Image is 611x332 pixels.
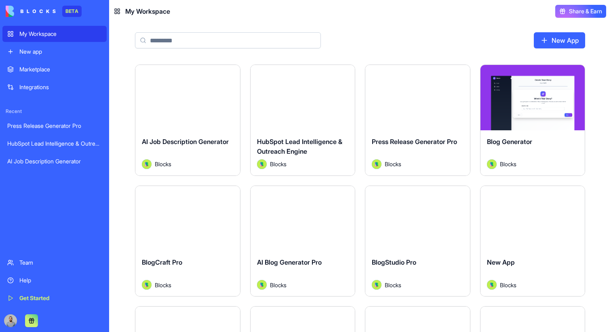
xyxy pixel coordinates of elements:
span: Share & Earn [569,7,602,15]
div: AI Job Description Generator [7,157,102,165]
img: Avatar [142,159,152,169]
span: Blocks [155,160,171,168]
div: Help [19,276,102,284]
span: Blocks [155,281,171,289]
span: BlogCraft Pro [142,258,182,266]
div: Marketplace [19,65,102,73]
span: New App [487,258,515,266]
span: Blocks [270,160,287,168]
img: Avatar [142,280,152,290]
a: Press Release Generator Pro [2,118,107,134]
a: HubSpot Lead Intelligence & Outreach Engine [2,136,107,152]
span: AI Job Description Generator [142,138,229,146]
div: Team [19,259,102,267]
a: Press Release Generator ProAvatarBlocks [365,65,470,176]
a: Marketplace [2,61,107,77]
img: Avatar [372,280,381,290]
span: AI Blog Generator Pro [257,258,322,266]
div: My Workspace [19,30,102,38]
a: Team [2,255,107,271]
div: Get Started [19,294,102,302]
div: New app [19,48,102,56]
a: Integrations [2,79,107,95]
span: BlogStudio Pro [372,258,416,266]
a: New app [2,44,107,60]
a: BlogCraft ProAvatarBlocks [135,186,240,297]
a: AI Blog Generator ProAvatarBlocks [250,186,356,297]
span: Blocks [500,281,516,289]
div: Integrations [19,83,102,91]
img: logo [6,6,56,17]
a: BETA [6,6,82,17]
span: HubSpot Lead Intelligence & Outreach Engine [257,138,342,155]
a: Blog GeneratorAvatarBlocks [480,65,586,176]
div: BETA [62,6,82,17]
span: Recent [2,108,107,115]
span: Blocks [385,281,401,289]
a: My Workspace [2,26,107,42]
a: AI Job Description Generator [2,153,107,169]
a: Help [2,272,107,288]
a: HubSpot Lead Intelligence & Outreach EngineAvatarBlocks [250,65,356,176]
button: Share & Earn [555,5,606,18]
div: Press Release Generator Pro [7,122,102,130]
span: Blocks [385,160,401,168]
img: Avatar [372,159,381,169]
a: New App [534,32,585,48]
img: Avatar [257,159,267,169]
span: Blocks [500,160,516,168]
img: Avatar [487,159,497,169]
a: AI Job Description GeneratorAvatarBlocks [135,65,240,176]
a: Get Started [2,290,107,306]
span: My Workspace [125,6,170,16]
span: Press Release Generator Pro [372,138,457,146]
img: Avatar [487,280,497,290]
a: BlogStudio ProAvatarBlocks [365,186,470,297]
img: image_123650291_bsq8ao.jpg [4,314,17,327]
span: Blocks [270,281,287,289]
a: New AppAvatarBlocks [480,186,586,297]
span: Blog Generator [487,138,532,146]
img: Avatar [257,280,267,290]
div: HubSpot Lead Intelligence & Outreach Engine [7,140,102,148]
